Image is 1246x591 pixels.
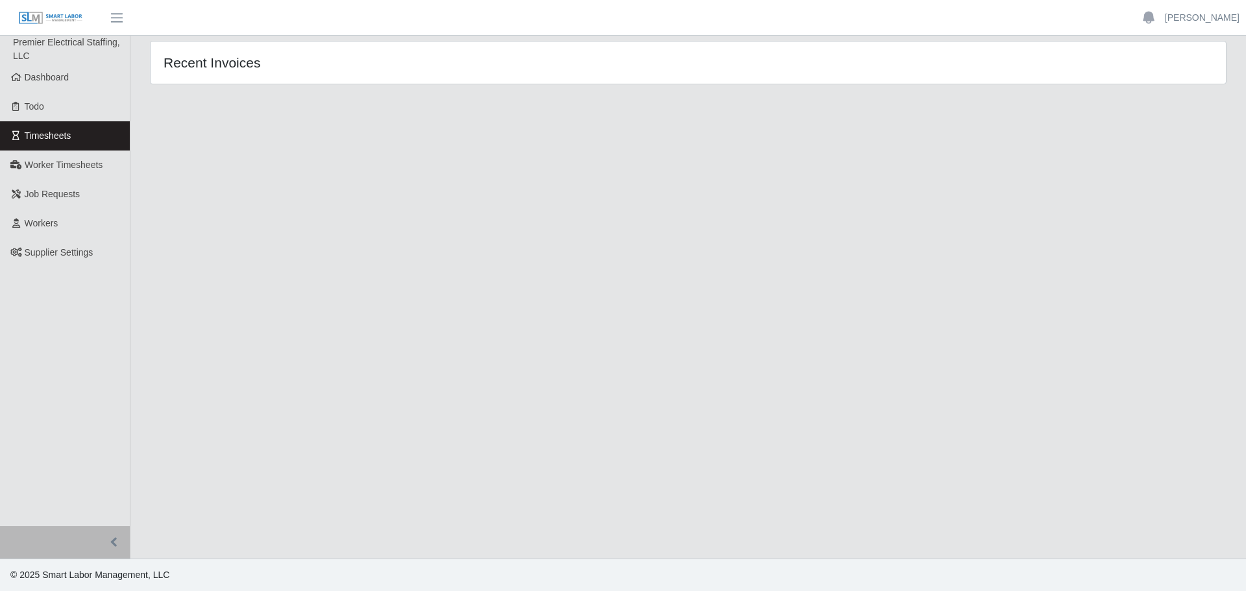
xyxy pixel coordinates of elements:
[1165,11,1240,25] a: [PERSON_NAME]
[25,218,58,228] span: Workers
[25,247,93,258] span: Supplier Settings
[25,72,69,82] span: Dashboard
[25,130,71,141] span: Timesheets
[13,37,120,61] span: Premier Electrical Staffing, LLC
[164,54,589,71] h4: Recent Invoices
[25,101,44,112] span: Todo
[25,160,103,170] span: Worker Timesheets
[25,189,80,199] span: Job Requests
[10,570,169,580] span: © 2025 Smart Labor Management, LLC
[18,11,83,25] img: SLM Logo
